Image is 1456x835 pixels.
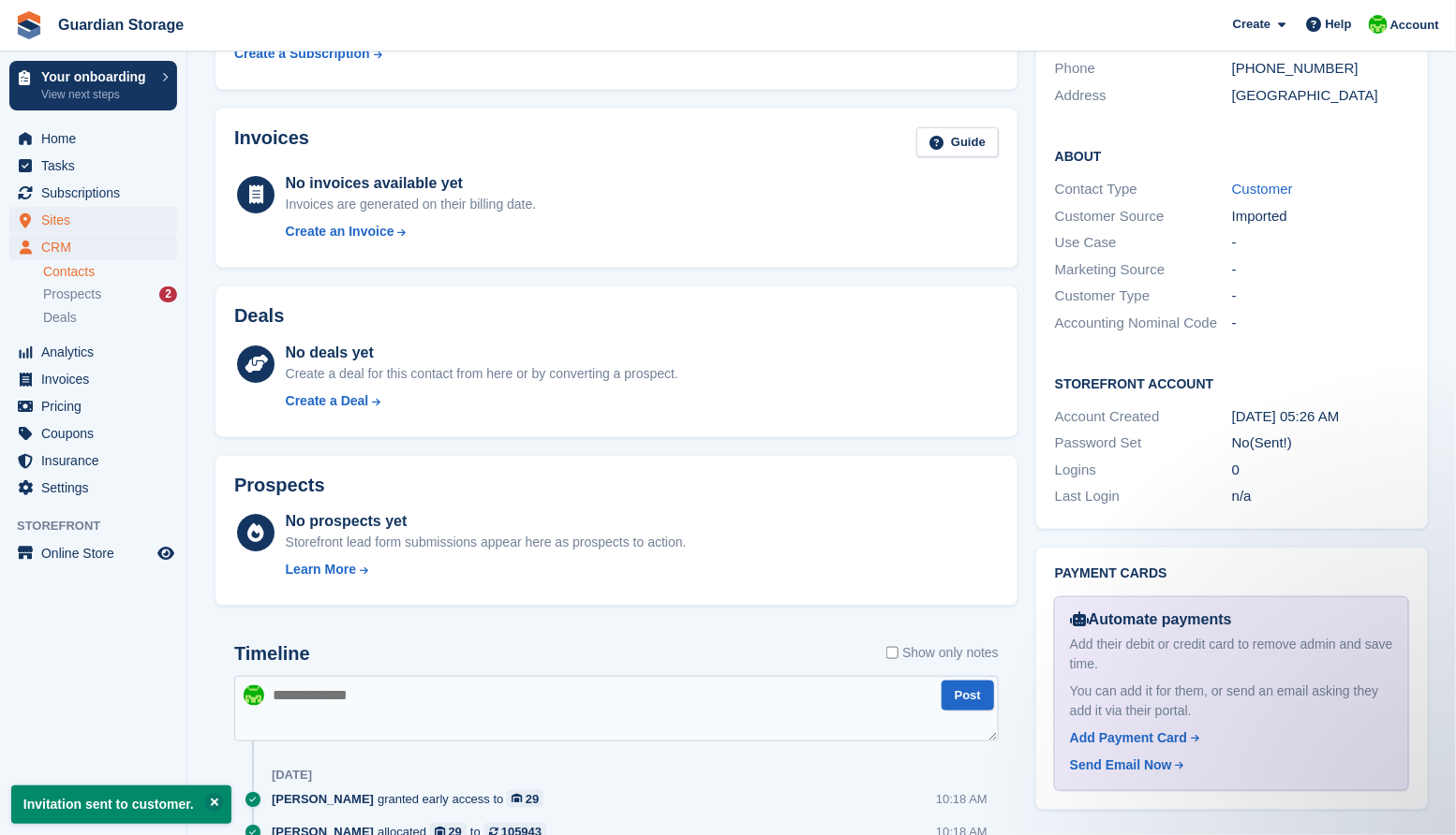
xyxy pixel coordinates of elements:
[234,127,309,158] h2: Invoices
[936,790,988,808] div: 10:18 AM
[41,86,153,103] p: View next steps
[41,447,154,474] span: Insurance
[1390,16,1439,35] span: Account
[286,391,678,411] a: Create a Deal
[9,125,177,152] a: menu
[1070,728,1187,748] div: Add Payment Card
[41,70,153,83] p: Your onboarding
[1070,635,1393,674] div: Add their debit or credit card to remove admin and save time.
[155,542,177,564] a: Preview store
[11,785,231,824] p: Invitation sent to customer.
[1055,374,1409,392] h2: Storefront Account
[1232,58,1409,80] div: [PHONE_NUMBER]
[286,172,537,195] div: No invoices available yet
[1055,486,1232,507] div: Last Login
[286,222,537,242] a: Create an Invoice
[1232,181,1293,197] a: Customer
[1232,406,1409,428] div: [DATE] 05:26 AM
[1232,432,1409,454] div: No
[1369,15,1388,34] img: Andrew Kinakin
[1055,259,1232,281] div: Marketing Source
[1232,486,1409,507] div: n/a
[9,180,177,206] a: menu
[286,533,687,552] div: Storefront lead form submissions appear here as prospects to action.
[1250,434,1292,450] span: (Sent!)
[41,366,154,392] span: Invoices
[1055,85,1232,107] div: Address
[1233,15,1270,34] span: Create
[9,420,177,447] a: menu
[1232,313,1409,334] div: -
[43,263,177,281] a: Contacts
[1326,15,1352,34] span: Help
[41,153,154,179] span: Tasks
[1055,406,1232,428] div: Account Created
[9,207,177,233] a: menu
[1070,608,1393,631] div: Automate payments
[886,643,999,663] label: Show only notes
[9,540,177,566] a: menu
[9,393,177,419] a: menu
[17,517,186,535] span: Storefront
[1055,566,1409,581] h2: Payment cards
[272,790,374,808] span: [PERSON_NAME]
[1055,432,1232,454] div: Password Set
[1055,146,1409,165] h2: About
[1232,206,1409,227] div: Imported
[286,222,394,242] div: Create an Invoice
[41,420,154,447] span: Coupons
[41,475,154,501] span: Settings
[286,364,678,384] div: Create a deal for this contact from here or by converting a prospect.
[1070,681,1393,721] div: You can add it for them, or send an email asking they add it via their portal.
[916,127,999,158] a: Guide
[41,180,154,206] span: Subscriptions
[1070,755,1172,775] div: Send Email Now
[234,643,310,665] h2: Timeline
[234,44,370,64] div: Create a Subscription
[507,790,543,808] a: 29
[526,790,539,808] div: 29
[9,153,177,179] a: menu
[1232,259,1409,281] div: -
[244,685,264,706] img: Andrew Kinakin
[159,286,177,302] div: 2
[51,9,191,40] a: Guardian Storage
[1055,179,1232,200] div: Contact Type
[9,61,177,110] a: Your onboarding View next steps
[1055,206,1232,227] div: Customer Source
[234,475,325,496] h2: Prospects
[286,560,687,579] a: Learn More
[1055,286,1232,307] div: Customer Type
[41,234,154,260] span: CRM
[1055,58,1232,80] div: Phone
[1232,232,1409,254] div: -
[1055,232,1232,254] div: Use Case
[272,768,312,783] div: [DATE]
[1232,460,1409,481] div: 0
[9,475,177,501] a: menu
[9,339,177,365] a: menu
[286,560,356,579] div: Learn More
[41,207,154,233] span: Sites
[1232,286,1409,307] div: -
[15,11,43,39] img: stora-icon-8386f47178a22dfd0bd8f6a31ec36ba5ce8667c1dd55bd0f319d3a0aa187defe.svg
[1055,313,1232,334] div: Accounting Nominal Code
[43,309,77,327] span: Deals
[1070,728,1386,748] a: Add Payment Card
[272,790,553,808] div: granted early access to
[234,305,284,327] h2: Deals
[286,195,537,214] div: Invoices are generated on their billing date.
[9,447,177,474] a: menu
[234,37,382,71] a: Create a Subscription
[286,391,369,411] div: Create a Deal
[1232,85,1409,107] div: [GEOGRAPHIC_DATA]
[43,286,101,303] span: Prospects
[9,234,177,260] a: menu
[1055,460,1232,481] div: Logins
[41,393,154,419] span: Pricing
[9,366,177,392] a: menu
[41,540,154,566] span: Online Store
[286,510,687,533] div: No prospects yet
[41,339,154,365] span: Analytics
[43,285,177,304] a: Prospects 2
